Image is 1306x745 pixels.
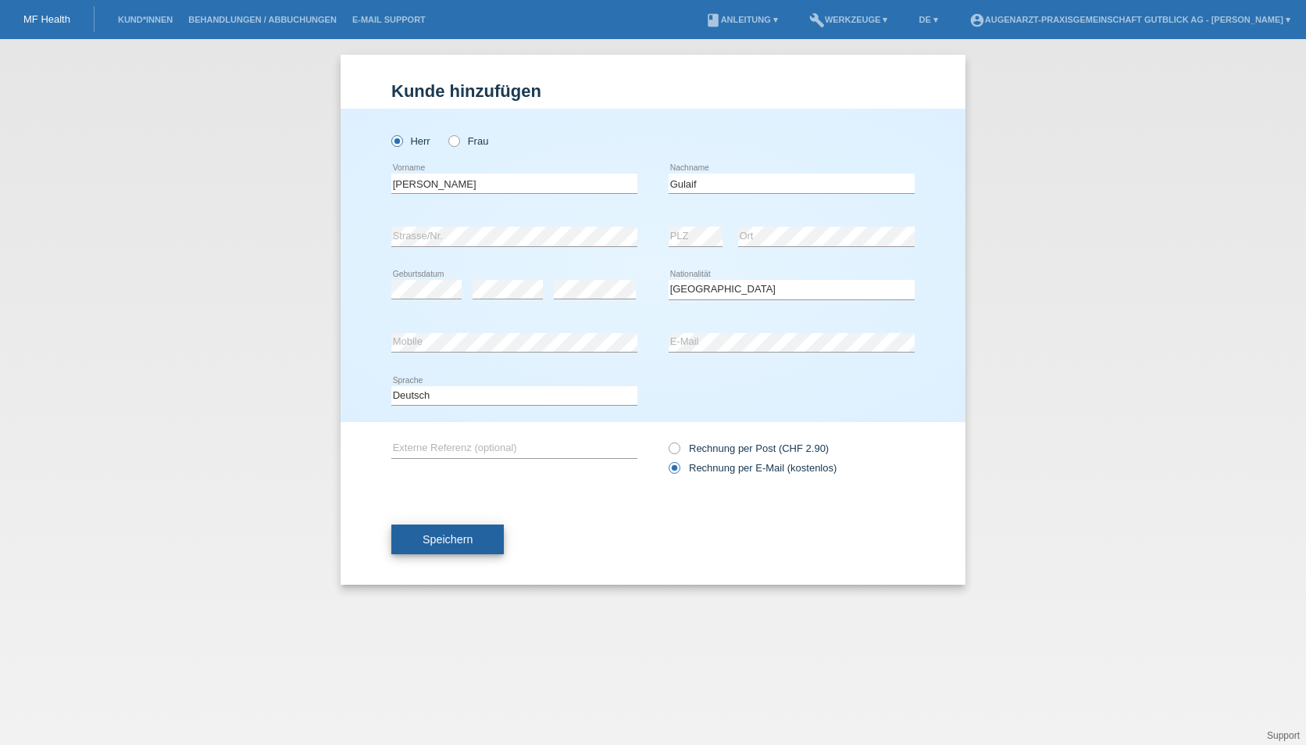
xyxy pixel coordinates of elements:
label: Rechnung per Post (CHF 2.90) [669,442,829,454]
i: build [809,13,825,28]
a: Behandlungen / Abbuchungen [180,15,344,24]
span: Speichern [423,533,473,546]
i: book [705,13,721,28]
input: Rechnung per Post (CHF 2.90) [669,442,679,462]
input: Rechnung per E-Mail (kostenlos) [669,462,679,482]
label: Frau [448,135,488,147]
a: account_circleAugenarzt-Praxisgemeinschaft Gutblick AG - [PERSON_NAME] ▾ [962,15,1298,24]
i: account_circle [969,13,985,28]
button: Speichern [391,525,504,554]
a: E-Mail Support [344,15,434,24]
a: bookAnleitung ▾ [698,15,786,24]
a: DE ▾ [911,15,945,24]
a: Support [1267,730,1300,741]
h1: Kunde hinzufügen [391,81,915,101]
a: buildWerkzeuge ▾ [801,15,896,24]
a: Kund*innen [110,15,180,24]
input: Herr [391,135,401,145]
input: Frau [448,135,459,145]
a: MF Health [23,13,70,25]
label: Herr [391,135,430,147]
label: Rechnung per E-Mail (kostenlos) [669,462,837,474]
